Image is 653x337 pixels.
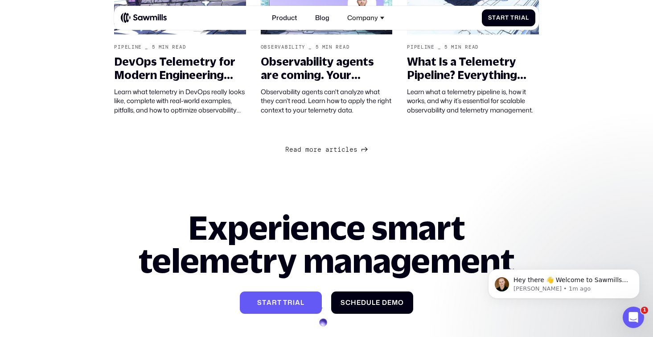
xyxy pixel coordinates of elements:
div: _ [438,44,441,50]
span: a [521,14,526,21]
span: i [337,146,341,154]
span: u [366,299,372,307]
div: _ [308,44,312,50]
div: List [114,144,538,155]
span: e [357,299,361,307]
a: Next Page [285,144,368,155]
div: Learn what telemetry in DevOps really looks like, complete with real-world examples, pitfalls, an... [114,87,246,115]
span: h [351,299,357,307]
span: d [382,299,387,307]
span: d [297,146,301,154]
span: t [333,146,337,154]
a: Blog [310,9,334,27]
span: S [341,299,345,307]
span: r [501,14,505,21]
span: r [329,146,333,154]
div: Learn what a telemetry pipeline is, how it works, and why it’s essential for scalable observabili... [407,87,538,115]
h2: Experience smart telemetry management [114,211,538,277]
span: a [325,146,329,154]
div: 5 [316,44,319,50]
div: Company [342,9,389,27]
div: Observability agents are coming. Your telemetry is not ready for them [261,55,392,82]
a: StartTrial [482,9,536,26]
div: 5 [152,44,156,50]
div: Pipeline [114,44,142,50]
span: e [376,299,380,307]
div: Pipeline [407,44,435,50]
span: e [289,146,293,154]
span: t [262,299,267,307]
div: min read [322,44,350,50]
span: R [285,146,289,154]
span: l [526,14,529,21]
span: S [257,299,262,307]
span: m [305,146,309,154]
span: l [372,299,376,307]
span: e [317,146,321,154]
span: 1 [641,307,648,314]
span: i [519,14,521,21]
span: t [277,299,282,307]
div: 5 [444,44,448,50]
span: o [309,146,313,154]
div: Observability [261,44,305,50]
span: d [361,299,366,307]
a: Starttrial [240,291,321,314]
div: Company [347,14,378,22]
span: c [341,146,345,154]
div: What Is a Telemetry Pipeline? Everything You Need to Know [407,55,538,82]
span: a [496,14,501,21]
span: l [345,146,349,154]
span: T [510,14,514,21]
span: r [514,14,519,21]
a: Scheduledemo [331,291,413,314]
span: a [267,299,272,307]
span: r [272,299,277,307]
span: l [300,299,304,307]
iframe: Intercom notifications message [475,250,653,313]
span: r [287,299,293,307]
span: t [505,14,509,21]
div: min read [451,44,479,50]
div: DevOps Telemetry for Modern Engineering Teams [114,55,246,82]
span: t [283,299,287,307]
span: e [387,299,392,307]
span: S [488,14,492,21]
iframe: Intercom live chat [623,307,644,328]
span: a [293,146,297,154]
span: t [492,14,496,21]
span: i [293,299,295,307]
span: o [398,299,404,307]
span: m [392,299,398,307]
span: e [349,146,353,154]
div: Observability agents can't analyze what they can't read. Learn how to apply the right context to ... [261,87,392,115]
div: _ [145,44,148,50]
span: s [353,146,357,154]
div: min read [159,44,186,50]
a: Product [267,9,302,27]
span: a [295,299,300,307]
span: r [313,146,317,154]
span: c [345,299,351,307]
